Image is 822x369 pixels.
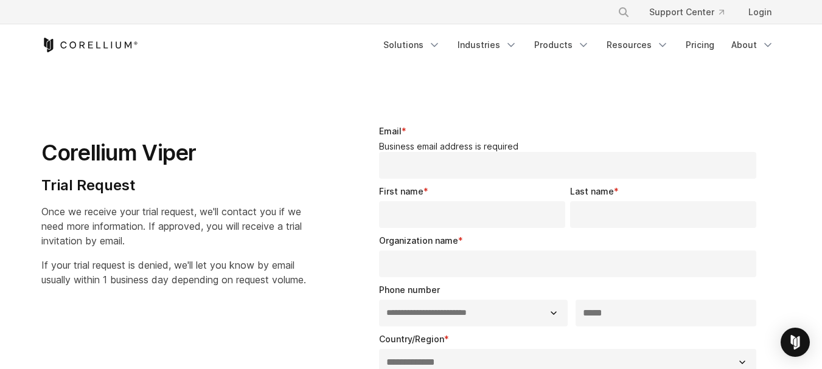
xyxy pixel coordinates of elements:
[379,186,423,196] span: First name
[739,1,781,23] a: Login
[379,285,440,295] span: Phone number
[379,141,762,152] legend: Business email address is required
[41,176,306,195] h4: Trial Request
[724,34,781,56] a: About
[41,259,306,286] span: If your trial request is denied, we'll let you know by email usually within 1 business day depend...
[603,1,781,23] div: Navigation Menu
[570,186,614,196] span: Last name
[613,1,635,23] button: Search
[41,38,138,52] a: Corellium Home
[379,334,444,344] span: Country/Region
[379,126,402,136] span: Email
[599,34,676,56] a: Resources
[379,235,458,246] span: Organization name
[639,1,734,23] a: Support Center
[376,34,448,56] a: Solutions
[41,139,306,167] h1: Corellium Viper
[527,34,597,56] a: Products
[41,205,302,247] span: Once we receive your trial request, we'll contact you if we need more information. If approved, y...
[781,328,810,357] div: Open Intercom Messenger
[678,34,722,56] a: Pricing
[376,34,781,56] div: Navigation Menu
[450,34,524,56] a: Industries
